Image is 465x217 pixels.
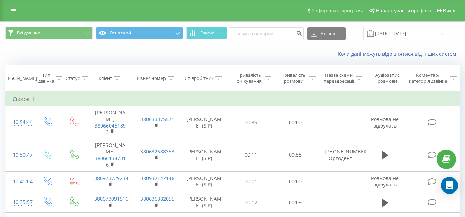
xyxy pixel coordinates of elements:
button: Експорт [307,27,346,40]
a: 380673091516 [94,195,128,202]
td: 00:39 [229,106,273,139]
span: Розмова не відбулась [371,175,399,188]
div: Клієнт [99,75,112,81]
div: Назва схеми переадресації [324,72,354,84]
a: 380660451893 [95,122,126,135]
div: Тип дзвінка [38,72,54,84]
span: Всі дзвінки [17,30,40,36]
div: Співробітник [185,75,214,81]
a: 380633375571 [140,116,174,123]
a: 380636882055 [140,195,174,202]
span: Розмова не відбулась [371,116,399,129]
a: 380973729234 [94,175,128,181]
a: 380932147146 [140,175,174,181]
div: Тривалість розмови [280,72,308,84]
button: Графік [186,27,227,39]
td: 00:09 [273,192,318,213]
td: 00:00 [273,171,318,192]
div: [PERSON_NAME] [1,75,37,81]
td: 00:55 [273,139,318,172]
div: Коментар/категорія дзвінка [407,72,449,84]
td: [PERSON_NAME] (SIP) [179,171,229,192]
a: 380632688353 [140,148,174,155]
td: [PERSON_NAME] (SIP) [179,139,229,172]
div: 10:41:04 [13,175,27,189]
span: Графік [200,31,214,36]
div: Open Intercom Messenger [441,177,458,194]
input: Пошук за номером [229,27,304,40]
div: 10:54:44 [13,115,27,129]
td: [PERSON_NAME] [87,106,133,139]
td: [PERSON_NAME] (SIP) [179,106,229,139]
span: Налаштування профілю [376,8,431,13]
a: Коли дані можуть відрізнятися вiд інших систем [338,50,460,57]
div: Бізнес номер [137,75,166,81]
span: Вихід [443,8,455,13]
td: 00:00 [273,106,318,139]
td: 00:12 [229,192,273,213]
div: Тривалість очікування [235,72,263,84]
td: 00:01 [229,171,273,192]
a: 380661347316 [95,155,126,168]
button: Всі дзвінки [5,27,93,39]
td: [PERSON_NAME] (SIP) [179,192,229,213]
div: 10:35:57 [13,195,27,209]
span: Реферальна програма [312,8,364,13]
td: Сьогодні [6,92,460,106]
button: Основний [96,27,183,39]
td: [PERSON_NAME] [87,139,133,172]
div: Аудіозапис розмови [370,72,404,84]
div: 10:50:47 [13,148,27,162]
td: [PHONE_NUMBER] Ортодент [318,139,364,172]
td: 00:11 [229,139,273,172]
div: Статус [66,75,80,81]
